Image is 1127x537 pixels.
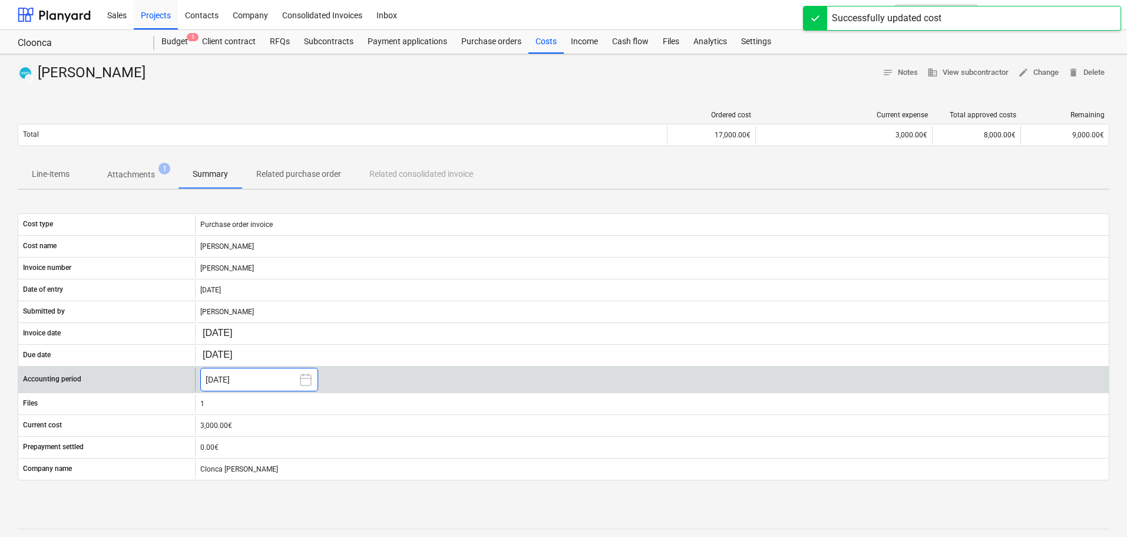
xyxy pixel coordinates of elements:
[23,420,62,430] p: Current cost
[195,460,1109,479] div: Clonca [PERSON_NAME]
[927,67,938,78] span: business
[158,163,170,174] span: 1
[193,168,228,180] p: Summary
[1063,64,1109,82] button: Delete
[832,11,941,25] div: Successfully updated cost
[256,168,341,180] p: Related purchase order
[195,215,1109,234] div: Purchase order invoice
[605,30,656,54] a: Cash flow
[200,325,256,342] input: Change
[195,259,1109,278] div: [PERSON_NAME]
[927,66,1009,80] span: View subcontractor
[878,64,923,82] button: Notes
[195,281,1109,299] div: [DATE]
[23,328,61,338] p: Invoice date
[32,168,70,180] p: Line-items
[200,443,1104,452] div: 0.00€
[195,237,1109,256] div: [PERSON_NAME]
[263,30,297,54] a: RFQs
[23,398,38,408] p: Files
[564,30,605,54] a: Income
[1018,67,1029,78] span: edit
[23,285,63,295] p: Date of entry
[761,111,928,119] div: Current expense
[528,30,564,54] a: Costs
[154,30,195,54] div: Budget
[19,67,31,79] img: xero.svg
[937,131,1016,139] div: 8,000.00€
[1026,111,1105,119] div: Remaining
[195,30,263,54] a: Client contract
[1026,131,1104,139] div: 9,000.00€
[686,30,734,54] a: Analytics
[361,30,454,54] a: Payment applications
[1068,66,1105,80] span: Delete
[195,302,1109,321] div: [PERSON_NAME]
[200,421,1104,430] div: 3,000.00€
[656,30,686,54] a: Files
[23,307,65,317] p: Submitted by
[18,64,33,83] div: Invoice has been synced with Xero and its status is currently DRAFT
[23,350,51,360] p: Due date
[1068,67,1079,78] span: delete
[23,442,84,452] p: Prepayment settled
[297,30,361,54] a: Subcontracts
[23,219,53,229] p: Cost type
[454,30,528,54] a: Purchase orders
[23,263,71,273] p: Invoice number
[923,64,1013,82] button: View subcontractor
[18,64,150,83] div: [PERSON_NAME]
[672,131,751,139] div: 17,000.00€
[154,30,195,54] a: Budget1
[1068,480,1127,537] iframe: Chat Widget
[23,374,81,384] p: Accounting period
[23,130,39,140] p: Total
[200,368,318,391] button: [DATE]
[107,169,155,181] p: Attachments
[734,30,778,54] a: Settings
[1013,64,1063,82] button: Change
[200,347,256,364] input: Change
[187,33,199,41] span: 1
[672,111,751,119] div: Ordered cost
[1018,66,1059,80] span: Change
[937,111,1016,119] div: Total approved costs
[18,37,140,50] div: Cloonca
[23,241,57,251] p: Cost name
[761,131,927,139] div: 3,000.00€
[23,464,72,474] p: Company name
[883,67,893,78] span: notes
[883,66,918,80] span: Notes
[195,394,1109,413] div: 1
